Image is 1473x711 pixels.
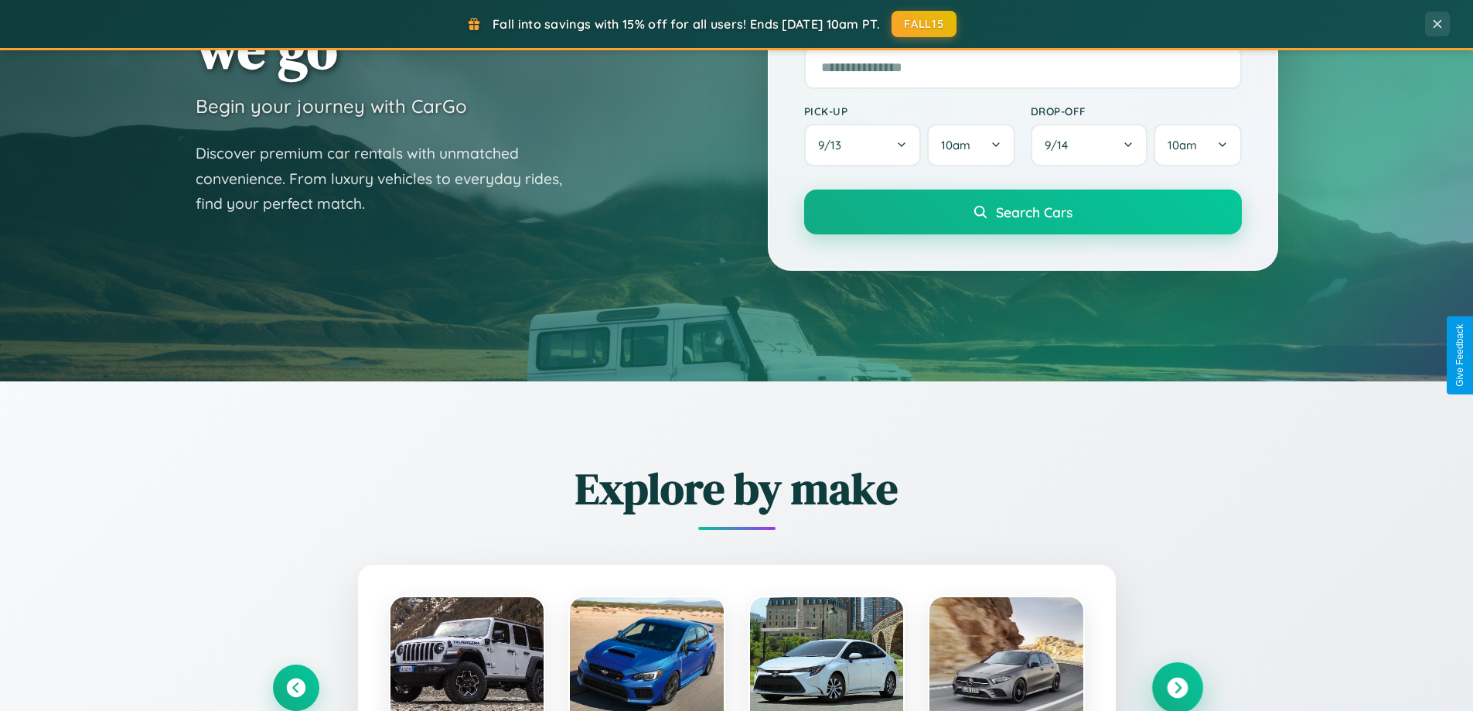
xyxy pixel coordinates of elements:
[996,203,1072,220] span: Search Cars
[1154,124,1241,166] button: 10am
[804,124,922,166] button: 9/13
[196,141,582,217] p: Discover premium car rentals with unmatched convenience. From luxury vehicles to everyday rides, ...
[927,124,1014,166] button: 10am
[941,138,970,152] span: 10am
[1454,324,1465,387] div: Give Feedback
[804,104,1015,118] label: Pick-up
[1045,138,1076,152] span: 9 / 14
[892,11,956,37] button: FALL15
[1031,104,1242,118] label: Drop-off
[273,459,1201,518] h2: Explore by make
[493,16,880,32] span: Fall into savings with 15% off for all users! Ends [DATE] 10am PT.
[1031,124,1148,166] button: 9/14
[1168,138,1197,152] span: 10am
[196,94,467,118] h3: Begin your journey with CarGo
[818,138,849,152] span: 9 / 13
[804,190,1242,234] button: Search Cars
